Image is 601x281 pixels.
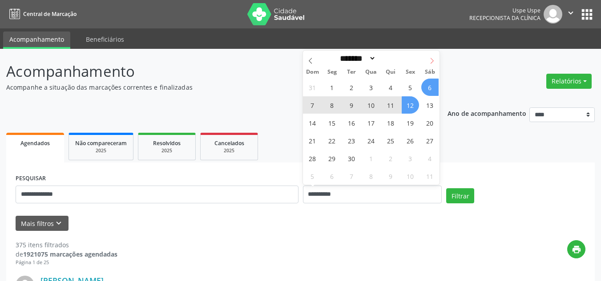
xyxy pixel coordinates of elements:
[382,96,399,114] span: Setembro 11, 2025
[23,250,117,258] strong: 1921075 marcações agendadas
[382,167,399,185] span: Outubro 9, 2025
[303,69,323,75] span: Dom
[448,107,526,119] p: Ano de acompanhamento
[6,60,418,83] p: Acompanhamento
[16,259,117,266] div: Página 1 de 25
[343,114,360,131] span: Setembro 16, 2025
[469,7,540,14] div: Uspe Uspe
[400,69,420,75] span: Sex
[80,32,130,47] a: Beneficiários
[579,7,595,22] button: apps
[153,139,181,147] span: Resolvidos
[343,79,360,96] span: Setembro 2, 2025
[402,132,419,149] span: Setembro 26, 2025
[322,69,342,75] span: Seg
[323,79,341,96] span: Setembro 1, 2025
[382,150,399,167] span: Outubro 2, 2025
[421,132,439,149] span: Setembro 27, 2025
[16,240,117,249] div: 375 itens filtrados
[323,167,341,185] span: Outubro 6, 2025
[381,69,400,75] span: Qui
[363,79,380,96] span: Setembro 3, 2025
[304,150,321,167] span: Setembro 28, 2025
[343,150,360,167] span: Setembro 30, 2025
[546,74,592,89] button: Relatórios
[363,114,380,131] span: Setembro 17, 2025
[207,147,251,154] div: 2025
[304,96,321,114] span: Setembro 7, 2025
[421,114,439,131] span: Setembro 20, 2025
[6,7,77,21] a: Central de Marcação
[363,96,380,114] span: Setembro 10, 2025
[363,132,380,149] span: Setembro 24, 2025
[343,167,360,185] span: Outubro 7, 2025
[402,150,419,167] span: Outubro 3, 2025
[446,188,474,203] button: Filtrar
[145,147,189,154] div: 2025
[337,54,376,63] select: Month
[402,79,419,96] span: Setembro 5, 2025
[382,132,399,149] span: Setembro 25, 2025
[421,150,439,167] span: Outubro 4, 2025
[75,139,127,147] span: Não compareceram
[402,167,419,185] span: Outubro 10, 2025
[304,132,321,149] span: Setembro 21, 2025
[323,150,341,167] span: Setembro 29, 2025
[75,147,127,154] div: 2025
[469,14,540,22] span: Recepcionista da clínica
[20,139,50,147] span: Agendados
[23,10,77,18] span: Central de Marcação
[363,150,380,167] span: Outubro 1, 2025
[54,218,64,228] i: keyboard_arrow_down
[572,245,581,254] i: print
[402,114,419,131] span: Setembro 19, 2025
[304,79,321,96] span: Agosto 31, 2025
[544,5,562,24] img: img
[420,69,440,75] span: Sáb
[343,96,360,114] span: Setembro 9, 2025
[363,167,380,185] span: Outubro 8, 2025
[421,79,439,96] span: Setembro 6, 2025
[323,114,341,131] span: Setembro 15, 2025
[323,132,341,149] span: Setembro 22, 2025
[16,172,46,186] label: PESQUISAR
[304,114,321,131] span: Setembro 14, 2025
[343,132,360,149] span: Setembro 23, 2025
[3,32,70,49] a: Acompanhamento
[16,249,117,259] div: de
[566,8,576,18] i: 
[361,69,381,75] span: Qua
[421,167,439,185] span: Outubro 11, 2025
[342,69,361,75] span: Ter
[421,96,439,114] span: Setembro 13, 2025
[562,5,579,24] button: 
[382,114,399,131] span: Setembro 18, 2025
[16,216,69,231] button: Mais filtroskeyboard_arrow_down
[323,96,341,114] span: Setembro 8, 2025
[214,139,244,147] span: Cancelados
[6,83,418,92] p: Acompanhe a situação das marcações correntes e finalizadas
[382,79,399,96] span: Setembro 4, 2025
[376,54,405,63] input: Year
[304,167,321,185] span: Outubro 5, 2025
[402,96,419,114] span: Setembro 12, 2025
[567,240,585,258] button: print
